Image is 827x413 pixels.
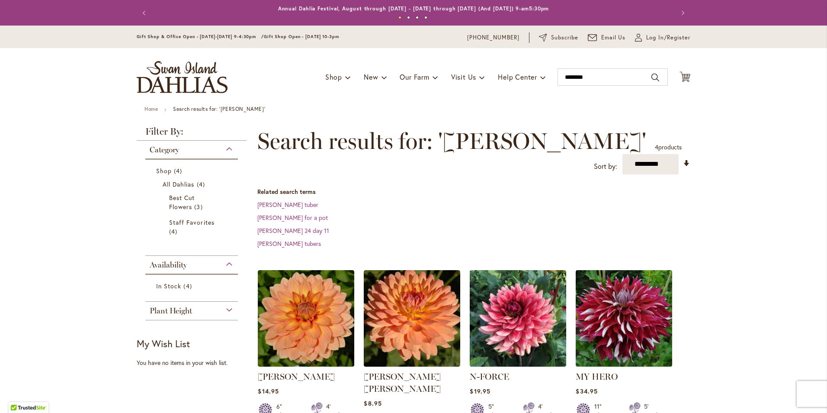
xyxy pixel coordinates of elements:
span: 4 [169,227,180,236]
span: Log In/Register [646,33,690,42]
span: Best Cut Flowers [169,194,195,211]
a: Best Cut Flowers [169,193,216,211]
span: Email Us [601,33,626,42]
a: Email Us [588,33,626,42]
span: Plant Height [150,306,192,316]
span: 3 [194,202,205,211]
button: Next [673,4,690,22]
div: You have no items in your wish list. [137,358,252,367]
img: Nicholas [258,270,354,367]
span: Category [150,145,179,155]
span: 4 [197,180,207,189]
img: My Hero [576,270,672,367]
label: Sort by: [594,158,617,174]
a: [PERSON_NAME] for a pot [257,213,328,222]
strong: Search results for: '[PERSON_NAME]' [173,106,265,112]
span: New [364,72,378,81]
a: [PERSON_NAME] 24 day 11 [257,226,329,235]
img: GABRIELLE MARIE [364,270,460,367]
span: 4 [174,166,184,175]
a: All Dahlias [163,180,223,189]
a: [PERSON_NAME] tubers [257,239,321,248]
a: [PERSON_NAME] tuber [257,200,318,209]
a: GABRIELLE MARIE [364,360,460,368]
span: Shop [156,167,172,175]
a: Home [144,106,158,112]
span: Gift Shop & Office Open - [DATE]-[DATE] 9-4:30pm / [137,34,264,39]
span: $19.95 [470,387,490,395]
strong: My Wish List [137,337,190,350]
button: Previous [137,4,154,22]
img: N-FORCE [470,270,566,367]
a: Log In/Register [635,33,690,42]
a: Annual Dahlia Festival, August through [DATE] - [DATE] through [DATE] (And [DATE]) 9-am5:30pm [278,5,549,12]
span: Subscribe [551,33,578,42]
span: $14.95 [258,387,279,395]
a: Staff Favorites [169,218,216,236]
span: 4 [183,281,194,290]
span: Gift Shop Open - [DATE] 10-3pm [264,34,339,39]
span: In Stock [156,282,181,290]
span: $8.95 [364,399,381,407]
button: 4 of 4 [424,16,427,19]
a: MY HERO [576,371,618,382]
dt: Related search terms [257,187,690,196]
p: products [655,140,682,154]
span: Help Center [498,72,537,81]
a: N-FORCE [470,360,566,368]
a: store logo [137,61,228,93]
span: Availability [150,260,187,270]
span: Visit Us [451,72,476,81]
a: [PERSON_NAME] [258,371,335,382]
a: In Stock 4 [156,281,229,290]
a: [PERSON_NAME] [PERSON_NAME] [364,371,441,394]
span: $34.95 [576,387,597,395]
span: 4 [655,143,658,151]
a: [PHONE_NUMBER] [467,33,519,42]
span: All Dahlias [163,180,195,188]
a: My Hero [576,360,672,368]
a: Nicholas [258,360,354,368]
button: 3 of 4 [416,16,419,19]
button: 2 of 4 [407,16,410,19]
a: Subscribe [539,33,578,42]
a: Shop [156,166,229,175]
span: Staff Favorites [169,218,215,226]
span: Search results for: '[PERSON_NAME]' [257,128,646,154]
strong: Filter By: [137,127,247,141]
span: Shop [325,72,342,81]
button: 1 of 4 [398,16,401,19]
a: N-FORCE [470,371,509,382]
span: Our Farm [400,72,429,81]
